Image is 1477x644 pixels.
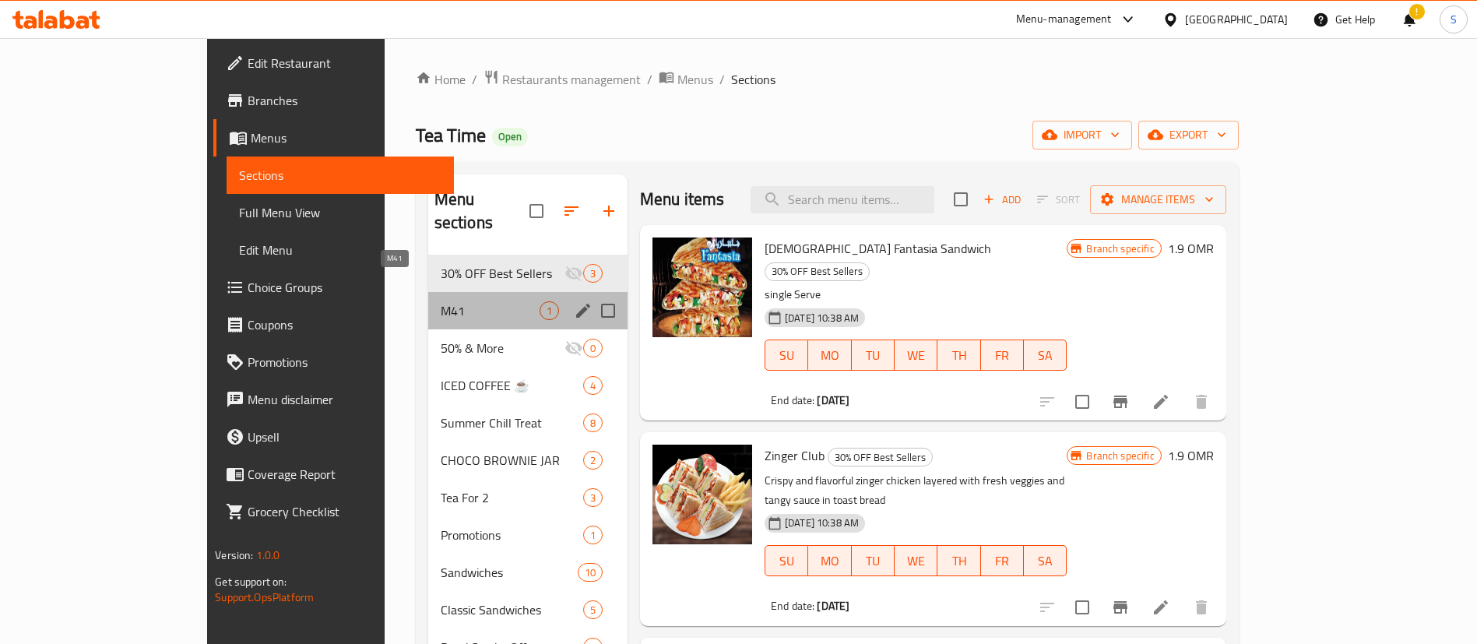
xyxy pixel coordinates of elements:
[239,241,441,259] span: Edit Menu
[858,344,888,367] span: TU
[239,203,441,222] span: Full Menu View
[583,376,603,395] div: items
[814,344,845,367] span: MO
[977,188,1027,212] span: Add item
[808,545,851,576] button: MO
[1152,392,1170,411] a: Edit menu item
[981,340,1024,371] button: FR
[981,191,1023,209] span: Add
[765,285,1067,304] p: single Serve
[578,565,602,580] span: 10
[901,550,931,572] span: WE
[213,493,454,530] a: Grocery Checklist
[1168,445,1214,466] h6: 1.9 OMR
[416,118,486,153] span: Tea Time
[1080,449,1160,463] span: Branch specific
[771,596,814,616] span: End date:
[1027,188,1090,212] span: Select section first
[227,231,454,269] a: Edit Menu
[1016,10,1112,29] div: Menu-management
[1066,591,1099,624] span: Select to update
[584,528,602,543] span: 1
[571,299,595,322] button: edit
[584,416,602,431] span: 8
[492,130,528,143] span: Open
[1032,121,1132,150] button: import
[441,526,583,544] span: Promotions
[779,311,865,326] span: [DATE] 10:38 AM
[441,413,583,432] span: Summer Chill Treat
[583,339,603,357] div: items
[441,339,564,357] div: 50% & More
[583,600,603,619] div: items
[1451,11,1457,28] span: S
[472,70,477,89] li: /
[428,442,628,479] div: CHOCO BROWNIE JAR2
[652,238,752,337] img: Chick Fantasia Sandwich
[765,545,808,576] button: SU
[213,418,454,456] a: Upsell
[944,550,974,572] span: TH
[1030,344,1060,367] span: SA
[564,339,583,357] svg: Inactive section
[1168,238,1214,259] h6: 1.9 OMR
[659,69,713,90] a: Menus
[583,264,603,283] div: items
[937,340,980,371] button: TH
[441,264,564,283] span: 30% OFF Best Sellers
[248,465,441,484] span: Coverage Report
[814,550,845,572] span: MO
[1102,589,1139,626] button: Branch-specific-item
[239,166,441,185] span: Sections
[1183,383,1220,421] button: delete
[987,344,1018,367] span: FR
[895,340,937,371] button: WE
[1024,340,1067,371] button: SA
[944,344,974,367] span: TH
[416,69,1239,90] nav: breadcrumb
[1024,545,1067,576] button: SA
[584,491,602,505] span: 3
[977,188,1027,212] button: Add
[1152,598,1170,617] a: Edit menu item
[858,550,888,572] span: TU
[428,329,628,367] div: 50% & More0
[719,70,725,89] li: /
[213,269,454,306] a: Choice Groups
[772,550,802,572] span: SU
[852,340,895,371] button: TU
[428,479,628,516] div: Tea For 23
[808,340,851,371] button: MO
[213,306,454,343] a: Coupons
[215,587,314,607] a: Support.OpsPlatform
[428,367,628,404] div: ICED COFFEE ☕4
[765,444,825,467] span: Zinger Club
[248,315,441,334] span: Coupons
[901,344,931,367] span: WE
[428,292,628,329] div: M411edit
[1151,125,1226,145] span: export
[1045,125,1120,145] span: import
[248,278,441,297] span: Choice Groups
[584,341,602,356] span: 0
[441,563,578,582] span: Sandwiches
[441,451,583,470] div: CHOCO BROWNIE JAR
[564,264,583,283] svg: Inactive section
[652,445,752,544] img: Zinger Club
[227,194,454,231] a: Full Menu View
[647,70,652,89] li: /
[817,596,849,616] b: [DATE]
[677,70,713,89] span: Menus
[584,453,602,468] span: 2
[765,340,808,371] button: SU
[441,376,583,395] span: ICED COFFEE ☕
[765,237,991,260] span: [DEMOGRAPHIC_DATA] Fantasia Sandwich
[248,91,441,110] span: Branches
[828,449,932,466] span: 30% OFF Best Sellers
[817,390,849,410] b: [DATE]
[441,301,540,320] span: M41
